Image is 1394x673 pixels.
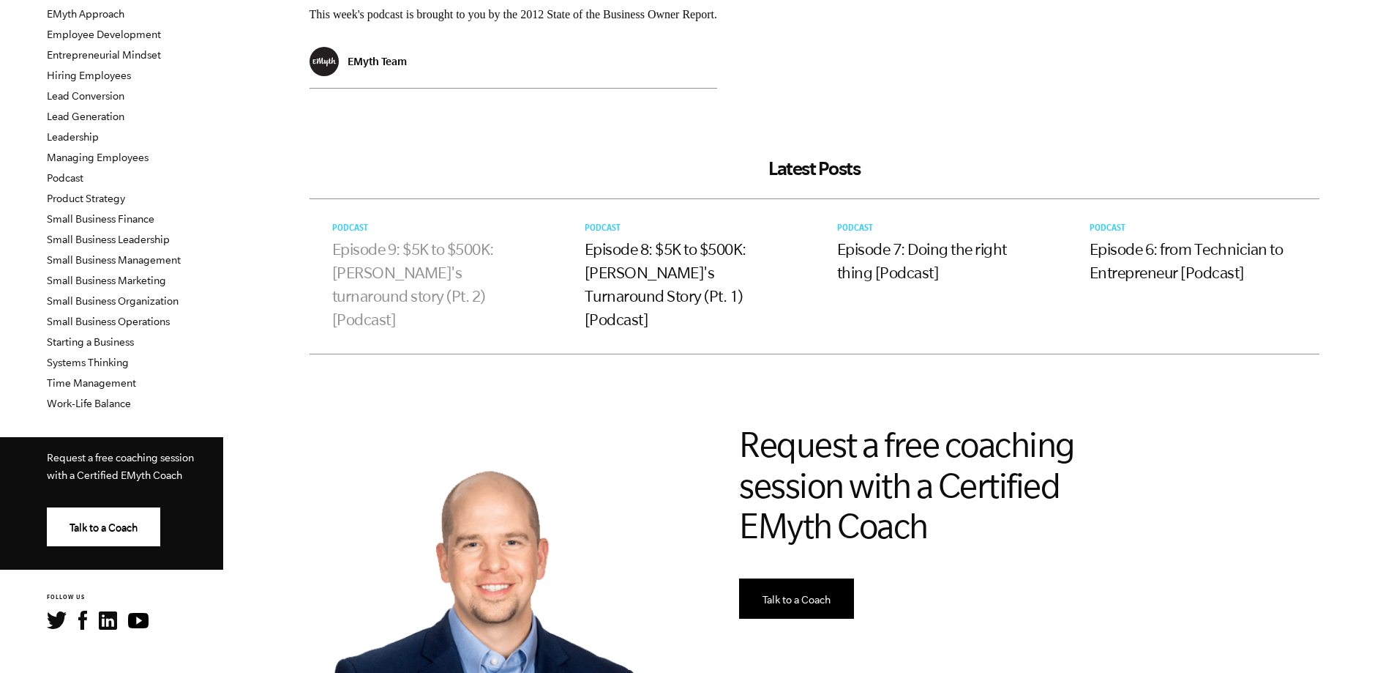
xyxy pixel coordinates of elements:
a: Podcast [1090,224,1131,234]
h2: Latest Posts [310,157,1319,179]
iframe: Chat Widget [1321,603,1394,673]
a: Episode 8: $5K to $500K: [PERSON_NAME]'s Turnaround Story (Pt. 1) [Podcast] [585,240,746,328]
span: Podcast [585,224,621,234]
a: Employee Development [47,29,161,40]
a: Talk to a Coach [739,579,854,619]
a: EMyth Approach [47,8,124,20]
a: Podcast [837,224,878,234]
h2: Request a free coaching session with a Certified EMyth Coach [739,425,1120,546]
a: Starting a Business [47,336,134,348]
span: Podcast [1090,224,1125,234]
a: Small Business Finance [47,213,154,225]
img: YouTube [128,613,149,628]
a: Leadership [47,131,99,143]
a: Podcast [47,172,83,184]
a: Podcast [332,224,373,234]
a: Small Business Organization [47,295,179,307]
img: Facebook [78,611,87,630]
a: Episode 6: from Technician to Entrepreneur [Podcast] [1090,240,1284,281]
a: Episode 7: Doing the right thing [Podcast] [837,240,1007,281]
a: Product Strategy [47,193,125,204]
a: Small Business Marketing [47,275,166,286]
img: Twitter [47,611,67,629]
a: Managing Employees [47,152,149,163]
a: Time Management [47,377,136,389]
a: Entrepreneurial Mindset [47,49,161,61]
a: Lead Generation [47,111,124,122]
a: Lead Conversion [47,90,124,102]
a: Talk to a Coach [47,507,160,546]
span: Talk to a Coach [70,522,138,534]
span: Talk to a Coach [762,594,831,606]
p: EMyth Team [348,55,407,67]
a: Systems Thinking [47,357,129,368]
a: Small Business Management [47,254,181,266]
span: Podcast [332,224,368,234]
a: Work-Life Balance [47,398,131,409]
a: Podcast [585,224,626,234]
h6: FOLLOW US [47,593,223,603]
a: Small Business Operations [47,316,170,327]
p: This week's podcast is brought to you by the 2012 State of the Business Owner Report. [310,6,718,23]
a: Small Business Leadership [47,234,170,245]
p: Request a free coaching session with a Certified EMyth Coach [47,449,200,484]
a: Episode 9: $5K to $500K: [PERSON_NAME]'s turnaround story (Pt. 2) [Podcast] [332,240,494,328]
a: Hiring Employees [47,70,131,81]
span: Podcast [837,224,873,234]
img: EMyth Team - EMyth [310,47,339,76]
img: LinkedIn [99,611,117,630]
